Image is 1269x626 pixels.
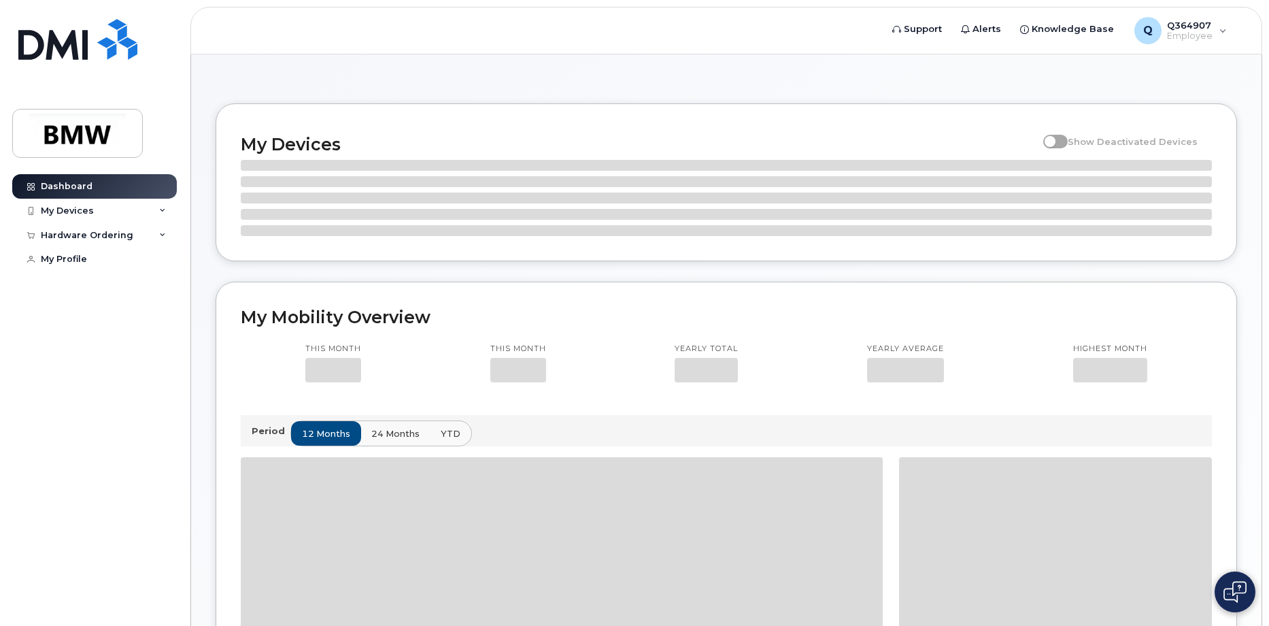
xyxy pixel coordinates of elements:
img: Open chat [1223,581,1247,603]
p: Highest month [1073,344,1147,355]
p: Period [252,425,290,438]
span: 24 months [371,427,420,440]
span: YTD [441,427,460,440]
p: Yearly total [675,344,738,355]
span: Show Deactivated Devices [1068,136,1198,147]
p: Yearly average [867,344,944,355]
input: Show Deactivated Devices [1043,129,1054,139]
p: This month [305,344,361,355]
h2: My Mobility Overview [241,307,1212,327]
h2: My Devices [241,134,1036,154]
p: This month [490,344,546,355]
